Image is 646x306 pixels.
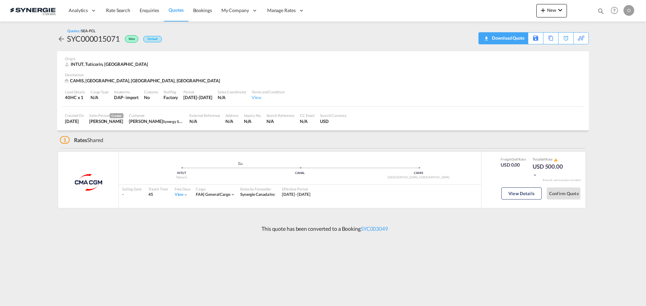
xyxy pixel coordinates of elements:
[533,163,566,179] div: USD 500.00
[225,118,238,124] div: N/A
[501,157,526,162] div: Freight Rate
[163,119,191,124] span: Synergy Sourcing
[482,33,525,43] div: Download Quote
[244,118,261,124] div: N/A
[144,94,158,100] div: No
[482,34,490,39] md-icon: icon-download
[218,89,246,94] div: Sales Coordinator
[320,113,347,118] div: Search Currency
[501,162,526,168] div: USD 0.00
[282,186,311,191] div: Effective Period
[57,33,67,44] div: icon-arrow-left
[164,94,178,100] div: Factory Stuffing
[266,113,294,118] div: Search Reference
[148,192,168,198] div: 45
[609,5,623,17] div: Help
[539,7,564,13] span: New
[359,171,478,175] div: CAMIS
[183,94,212,100] div: 25 Oct 2025
[189,113,220,118] div: External Reference
[540,157,546,161] span: Sell
[240,192,275,198] div: Synergie Canada Inc
[91,89,109,94] div: Cargo Type
[114,89,139,94] div: Incoterms
[65,61,150,67] div: INTUT, Tuticorin, Asia
[221,7,249,14] span: My Company
[512,157,518,161] span: Sell
[218,94,246,100] div: N/A
[65,56,581,61] div: Origin
[196,192,206,197] span: FAK
[122,192,142,198] div: -
[143,36,162,42] div: Default
[60,136,103,144] div: Shared
[67,33,120,44] div: SYC000015071
[89,113,123,118] div: Sales Person
[65,118,84,124] div: 25 Sep 2025
[65,94,85,100] div: 40HC x 1
[129,37,137,43] span: Won
[189,118,220,124] div: N/A
[282,192,311,197] span: [DATE] - [DATE]
[10,3,56,18] img: 1f56c880d42311ef80fc7dca854c8e59.png
[300,113,315,118] div: CC Email
[129,113,184,118] div: Customer
[123,94,139,100] div: - import
[282,192,311,198] div: 15 May 2025 - 25 Oct 2025
[67,28,96,33] div: Quotes /SEA-FCL
[106,7,130,13] span: Rate Search
[258,225,388,232] p: This quote has been converted to a Booking
[183,89,212,94] div: Period
[482,33,525,43] div: Quote PDF is not available at this time
[553,157,558,162] button: icon-alert
[196,186,235,191] div: Cargo
[237,162,245,165] md-icon: assets/icons/custom/ship-fill.svg
[57,35,65,43] md-icon: icon-arrow-left
[359,175,478,180] div: [GEOGRAPHIC_DATA], [GEOGRAPHIC_DATA]
[193,7,212,13] span: Bookings
[81,29,95,33] span: SEA-FCL
[65,72,581,77] div: Destination
[300,118,315,124] div: N/A
[533,173,537,177] md-icon: icon-chevron-down
[91,94,109,100] div: N/A
[528,33,543,44] div: Save As Template
[144,89,158,94] div: Customs
[129,118,184,124] div: Monty Sud
[240,186,275,191] div: Rates by Forwarder
[169,7,183,13] span: Quotes
[183,192,188,197] md-icon: icon-chevron-down
[175,192,188,198] div: Viewicon-chevron-down
[114,94,123,100] div: DAP
[623,5,634,16] div: O
[120,33,140,44] div: Won
[122,186,142,191] div: Sailing Date
[536,4,567,17] button: icon-plus 400-fgNewicon-chevron-down
[554,158,558,162] md-icon: icon-alert
[490,33,525,43] div: Download Quote
[547,187,580,200] button: Confirm Quote
[501,187,542,200] button: View Details
[597,7,605,17] div: icon-magnify
[252,89,284,94] div: Terms and Condition
[230,192,235,197] md-icon: icon-chevron-down
[241,171,359,175] div: CAHAL
[361,225,388,232] a: SYC003049
[71,61,148,67] span: INTUT, Tuticorin, [GEOGRAPHIC_DATA]
[65,113,84,118] div: Created On
[556,6,564,14] md-icon: icon-chevron-down
[252,94,284,100] div: View
[74,137,87,143] span: Rates
[89,118,123,124] div: Rosa Ho
[148,186,168,191] div: Transit Time
[244,113,261,118] div: Inquiry No.
[240,192,275,197] span: Synergie Canada Inc
[266,118,294,124] div: N/A
[196,192,230,198] div: general cargo
[175,186,191,191] div: Free Days
[203,192,205,197] span: |
[65,78,222,84] div: CAMIS, Mississauga, ON, North America
[110,113,123,118] span: Creator
[122,175,241,180] div: Tuticorin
